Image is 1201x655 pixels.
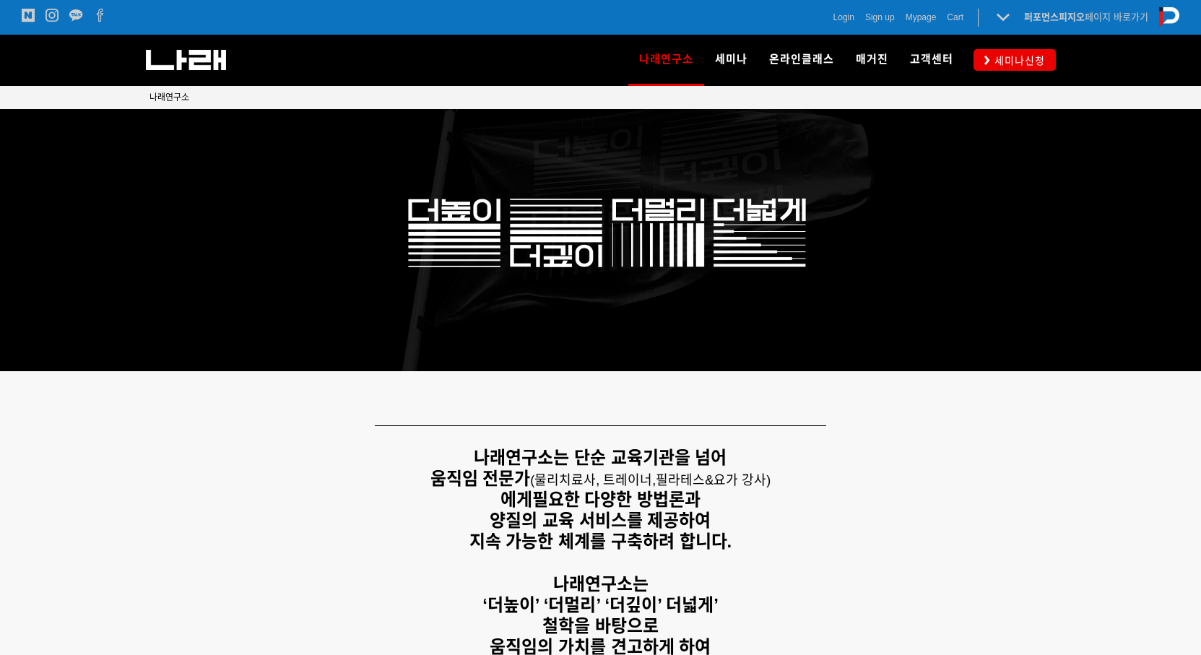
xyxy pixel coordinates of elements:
[474,448,727,467] strong: 나래연구소는 단순 교육기관을 넘어
[430,469,531,488] strong: 움직임 전문가
[532,490,701,509] strong: 필요한 다양한 방법론과
[910,53,953,66] span: 고객센터
[542,616,659,636] strong: 철학을 바탕으로
[833,10,854,25] a: Login
[990,53,1045,68] span: 세미나신청
[704,35,758,85] a: 세미나
[553,574,649,594] strong: 나래연구소는
[490,511,711,530] strong: 양질의 교육 서비스를 제공하여
[639,48,693,71] span: 나래연구소
[947,10,963,25] a: Cart
[149,90,189,105] a: 나래연구소
[628,35,704,85] a: 나래연구소
[906,10,937,25] a: Mypage
[149,92,189,103] span: 나래연구소
[856,53,888,66] span: 매거진
[1024,12,1148,22] a: 퍼포먼스피지오페이지 바로가기
[530,473,656,487] span: (
[974,49,1056,70] a: 세미나신청
[715,53,747,66] span: 세미나
[758,35,845,85] a: 온라인클래스
[899,35,964,85] a: 고객센터
[656,473,771,487] span: 필라테스&요가 강사)
[534,473,656,487] span: 물리치료사, 트레이너,
[500,490,532,509] strong: 에게
[482,595,719,615] strong: ‘더높이’ ‘더멀리’ ‘더깊이’ 더넓게’
[469,532,732,551] strong: 지속 가능한 체계를 구축하려 합니다.
[1024,12,1085,22] strong: 퍼포먼스피지오
[845,35,899,85] a: 매거진
[865,10,895,25] a: Sign up
[769,53,834,66] span: 온라인클래스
